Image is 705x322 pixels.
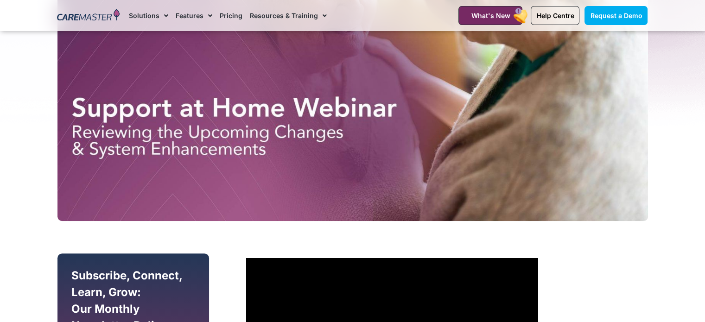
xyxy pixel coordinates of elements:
span: Help Centre [536,12,574,19]
a: Help Centre [531,6,579,25]
span: Request a Demo [590,12,642,19]
a: Request a Demo [584,6,648,25]
img: CareMaster Logo [57,9,120,23]
a: What's New [458,6,522,25]
span: What's New [471,12,510,19]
